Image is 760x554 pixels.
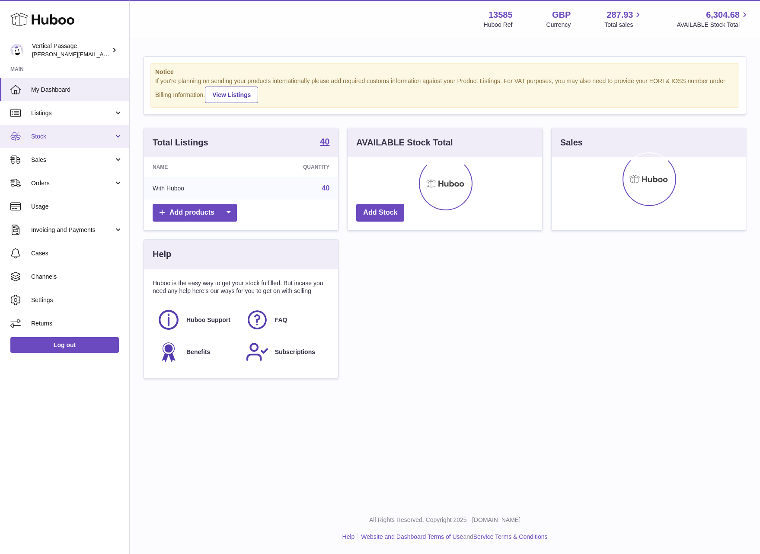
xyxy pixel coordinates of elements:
div: Huboo Ref [484,21,513,29]
h3: Help [153,248,171,260]
a: FAQ [246,308,326,332]
span: Total sales [604,21,643,29]
a: 40 [320,137,329,148]
a: Help [342,533,355,540]
p: All Rights Reserved. Copyright 2025 - [DOMAIN_NAME] [137,516,753,524]
span: AVAILABLE Stock Total [677,21,750,29]
p: Huboo is the easy way to get your stock fulfilled. But incase you need any help here's our ways f... [153,279,329,296]
span: 287.93 [607,9,633,21]
strong: Notice [155,68,734,76]
div: Vertical Passage [32,42,110,58]
span: Sales [31,156,114,164]
th: Name [144,157,246,177]
span: Benefits [186,348,210,356]
span: Cases [31,249,123,258]
td: With Huboo [144,177,246,200]
span: Listings [31,109,114,117]
a: 6,304.68 AVAILABLE Stock Total [677,9,750,29]
a: Website and Dashboard Terms of Use [361,533,463,540]
a: Huboo Support [157,308,237,332]
li: and [358,533,547,541]
a: Service Terms & Conditions [473,533,548,540]
a: Benefits [157,340,237,364]
div: Currency [546,21,571,29]
a: Add Stock [356,204,404,222]
a: View Listings [205,87,258,103]
strong: GBP [552,9,571,21]
h3: Sales [560,137,583,148]
span: Channels [31,273,123,281]
span: 6,304.68 [706,9,740,21]
span: Settings [31,296,123,304]
span: My Dashboard [31,86,123,94]
h3: Total Listings [153,137,208,148]
span: Orders [31,179,114,187]
span: Usage [31,203,123,211]
img: ryan@verticalpassage.com [10,44,23,57]
span: [PERSON_NAME][EMAIL_ADDRESS][DOMAIN_NAME] [32,51,173,58]
a: Subscriptions [246,340,326,364]
a: Add products [153,204,237,222]
strong: 40 [320,137,329,146]
span: Invoicing and Payments [31,226,114,234]
a: 287.93 Total sales [604,9,643,29]
h3: AVAILABLE Stock Total [356,137,453,148]
th: Quantity [246,157,338,177]
span: Huboo Support [186,316,230,324]
strong: 13585 [489,9,513,21]
div: If you're planning on sending your products internationally please add required customs informati... [155,77,734,103]
span: Subscriptions [275,348,315,356]
span: Stock [31,132,114,141]
span: Returns [31,319,123,328]
a: Log out [10,337,119,353]
span: FAQ [275,316,287,324]
a: 40 [322,184,330,192]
